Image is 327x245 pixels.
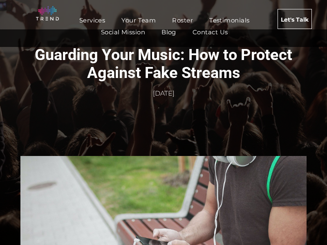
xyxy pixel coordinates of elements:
[201,14,258,26] a: Testimonials
[153,26,184,38] a: Blog
[184,26,236,38] a: Contact Us
[278,9,312,29] a: Let's Talk
[71,14,114,26] a: Services
[12,89,315,98] div: [DATE]
[113,14,164,26] a: Your Team
[12,45,315,82] h3: Guarding Your Music: How to Protect Against Fake Streams
[93,26,153,38] a: Social Mission
[36,6,59,20] img: logo
[281,9,309,30] span: Let's Talk
[164,14,201,26] a: Roster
